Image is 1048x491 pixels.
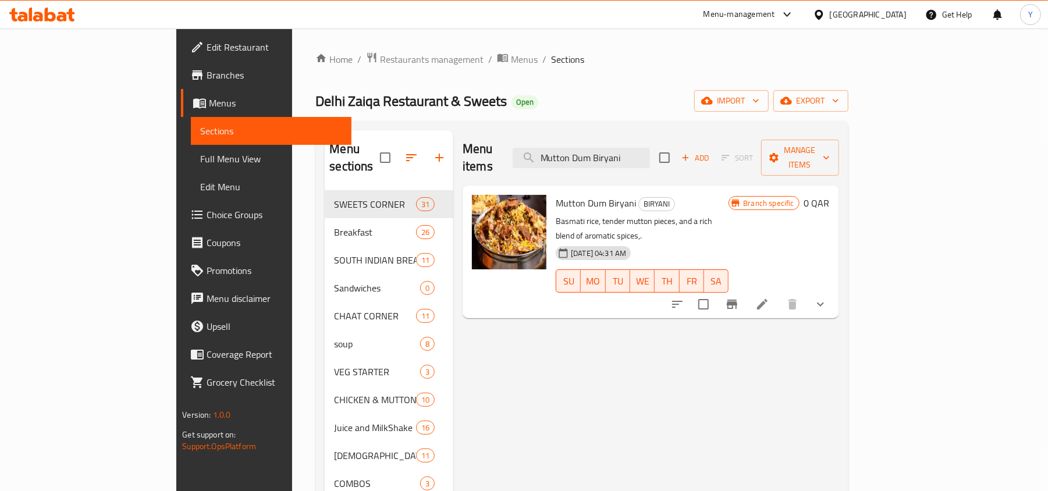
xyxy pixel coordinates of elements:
[207,375,342,389] span: Grocery Checklist
[718,290,746,318] button: Branch-specific-item
[804,195,830,211] h6: 0 QAR
[738,198,798,209] span: Branch specific
[207,347,342,361] span: Coverage Report
[561,273,576,290] span: SU
[417,394,434,405] span: 10
[334,309,416,323] div: CHAAT CORNER
[783,94,839,108] span: export
[334,253,416,267] span: SOUTH INDIAN BREAKFAST
[397,144,425,172] span: Sort sections
[416,253,435,267] div: items
[357,52,361,66] li: /
[191,173,351,201] a: Edit Menu
[181,61,351,89] a: Branches
[315,88,507,114] span: Delhi Zaiqa Restaurant & Sweets
[511,97,538,107] span: Open
[1028,8,1033,21] span: Y
[511,52,538,66] span: Menus
[207,319,342,333] span: Upsell
[325,274,453,302] div: Sandwiches0
[463,140,498,175] h2: Menu items
[807,290,834,318] button: show more
[761,140,839,176] button: Manage items
[677,149,714,167] button: Add
[325,246,453,274] div: SOUTH INDIAN BREAKFAST11
[380,52,484,66] span: Restaurants management
[334,337,420,351] span: soup
[325,330,453,358] div: soup8
[207,291,342,305] span: Menu disclaimer
[635,273,650,290] span: WE
[334,365,420,379] span: VEG STARTER
[181,89,351,117] a: Menus
[497,52,538,67] a: Menus
[366,52,484,67] a: Restaurants management
[421,478,434,489] span: 3
[420,281,435,295] div: items
[511,95,538,109] div: Open
[420,476,435,490] div: items
[325,386,453,414] div: CHICKEN & MUTTON STARTERS10
[182,427,236,442] span: Get support on:
[556,214,729,243] p: Basmati rice, tender mutton pieces, and a rich blend of aromatic spices,.
[181,368,351,396] a: Grocery Checklist
[542,52,546,66] li: /
[325,302,453,330] div: CHAAT CORNER11
[207,40,342,54] span: Edit Restaurant
[416,421,435,435] div: items
[581,269,605,293] button: MO
[606,269,630,293] button: TU
[182,407,211,422] span: Version:
[830,8,907,21] div: [GEOGRAPHIC_DATA]
[421,339,434,350] span: 8
[638,197,675,211] div: BIRYANI
[709,273,724,290] span: SA
[181,33,351,61] a: Edit Restaurant
[472,195,546,269] img: Mutton Dum Biryani
[556,194,636,212] span: Mutton Dum Biryani
[191,117,351,145] a: Sections
[182,439,256,454] a: Support.OpsPlatform
[209,96,342,110] span: Menus
[779,290,807,318] button: delete
[334,225,416,239] span: Breakfast
[200,152,342,166] span: Full Menu View
[416,449,435,462] div: items
[417,311,434,322] span: 11
[213,407,231,422] span: 1.0.0
[488,52,492,66] li: /
[684,273,699,290] span: FR
[416,309,435,323] div: items
[714,149,761,167] span: Select section first
[334,476,420,490] span: COMBOS
[585,273,601,290] span: MO
[207,208,342,222] span: Choice Groups
[417,450,434,461] span: 11
[315,52,848,67] nav: breadcrumb
[207,68,342,82] span: Branches
[770,143,830,172] span: Manage items
[207,264,342,277] span: Promotions
[420,337,435,351] div: items
[334,197,416,211] span: SWEETS CORNER
[191,145,351,173] a: Full Menu View
[334,449,416,462] div: CHINESE STARTER
[417,422,434,433] span: 16
[181,229,351,257] a: Coupons
[659,273,674,290] span: TH
[704,269,729,293] button: SA
[181,340,351,368] a: Coverage Report
[334,393,416,407] span: CHICKEN & MUTTON STARTERS
[704,8,775,22] div: Menu-management
[325,218,453,246] div: Breakfast26
[181,201,351,229] a: Choice Groups
[417,199,434,210] span: 31
[325,442,453,469] div: [DEMOGRAPHIC_DATA] STARTER11
[200,180,342,194] span: Edit Menu
[417,255,434,266] span: 11
[566,248,631,259] span: [DATE] 04:31 AM
[207,236,342,250] span: Coupons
